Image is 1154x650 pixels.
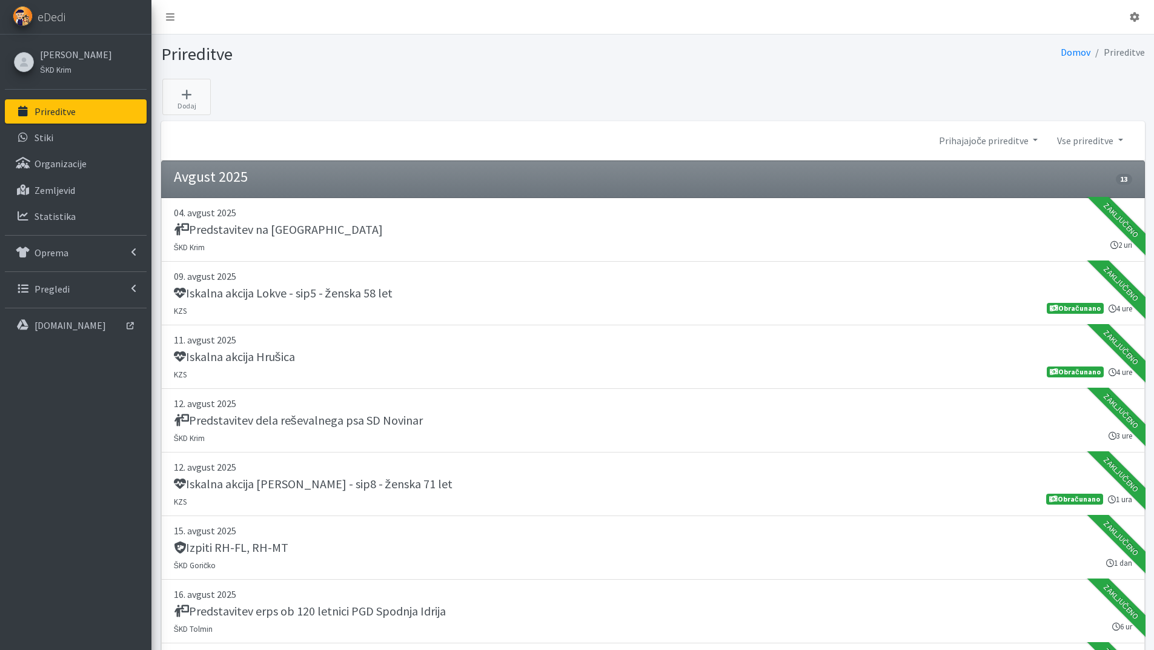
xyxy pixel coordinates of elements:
[40,47,112,62] a: [PERSON_NAME]
[5,125,147,150] a: Stiki
[174,413,423,428] h5: Predstavitev dela reševalnega psa SD Novinar
[929,128,1047,153] a: Prihajajoče prireditve
[161,198,1145,262] a: 04. avgust 2025 Predstavitev na [GEOGRAPHIC_DATA] ŠKD Krim 2 uri Zaključeno
[5,151,147,176] a: Organizacije
[174,460,1132,474] p: 12. avgust 2025
[174,587,1132,602] p: 16. avgust 2025
[174,560,216,570] small: ŠKD Goričko
[35,210,76,222] p: Statistika
[35,105,76,118] p: Prireditve
[174,604,446,618] h5: Predstavitev erps ob 120 letnici PGD Spodnja Idrija
[1116,174,1132,185] span: 13
[161,44,649,65] h1: Prireditve
[174,497,187,506] small: KZS
[174,624,213,634] small: ŠKD Tolmin
[35,131,53,144] p: Stiki
[174,306,187,316] small: KZS
[174,269,1132,284] p: 09. avgust 2025
[35,184,75,196] p: Zemljevid
[1090,44,1145,61] li: Prireditve
[35,283,70,295] p: Pregledi
[35,158,87,170] p: Organizacije
[1047,303,1103,314] span: Obračunano
[1047,128,1132,153] a: Vse prireditve
[35,319,106,331] p: [DOMAIN_NAME]
[1047,366,1103,377] span: Obračunano
[35,247,68,259] p: Oprema
[174,350,295,364] h5: Iskalna akcija Hrušica
[162,79,211,115] a: Dodaj
[5,240,147,265] a: Oprema
[5,204,147,228] a: Statistika
[161,389,1145,453] a: 12. avgust 2025 Predstavitev dela reševalnega psa SD Novinar ŠKD Krim 3 ure Zaključeno
[5,178,147,202] a: Zemljevid
[5,99,147,124] a: Prireditve
[1046,494,1103,505] span: Obračunano
[174,477,453,491] h5: Iskalna akcija [PERSON_NAME] - sip8 - ženska 71 let
[161,325,1145,389] a: 11. avgust 2025 Iskalna akcija Hrušica KZS 4 ure Obračunano Zaključeno
[174,242,205,252] small: ŠKD Krim
[174,333,1132,347] p: 11. avgust 2025
[5,277,147,301] a: Pregledi
[40,65,71,75] small: ŠKD Krim
[1061,46,1090,58] a: Domov
[174,286,393,300] h5: Iskalna akcija Lokve - sip5 - ženska 58 let
[13,6,33,26] img: eDedi
[174,168,248,186] h4: Avgust 2025
[40,62,112,76] a: ŠKD Krim
[174,523,1132,538] p: 15. avgust 2025
[174,540,288,555] h5: Izpiti RH-FL, RH-MT
[174,370,187,379] small: KZS
[161,580,1145,643] a: 16. avgust 2025 Predstavitev erps ob 120 letnici PGD Spodnja Idrija ŠKD Tolmin 6 ur Zaključeno
[174,205,1132,220] p: 04. avgust 2025
[161,453,1145,516] a: 12. avgust 2025 Iskalna akcija [PERSON_NAME] - sip8 - ženska 71 let KZS 1 ura Obračunano Zaključeno
[161,516,1145,580] a: 15. avgust 2025 Izpiti RH-FL, RH-MT ŠKD Goričko 1 dan Zaključeno
[38,8,65,26] span: eDedi
[174,396,1132,411] p: 12. avgust 2025
[161,262,1145,325] a: 09. avgust 2025 Iskalna akcija Lokve - sip5 - ženska 58 let KZS 4 ure Obračunano Zaključeno
[5,313,147,337] a: [DOMAIN_NAME]
[174,433,205,443] small: ŠKD Krim
[174,222,383,237] h5: Predstavitev na [GEOGRAPHIC_DATA]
